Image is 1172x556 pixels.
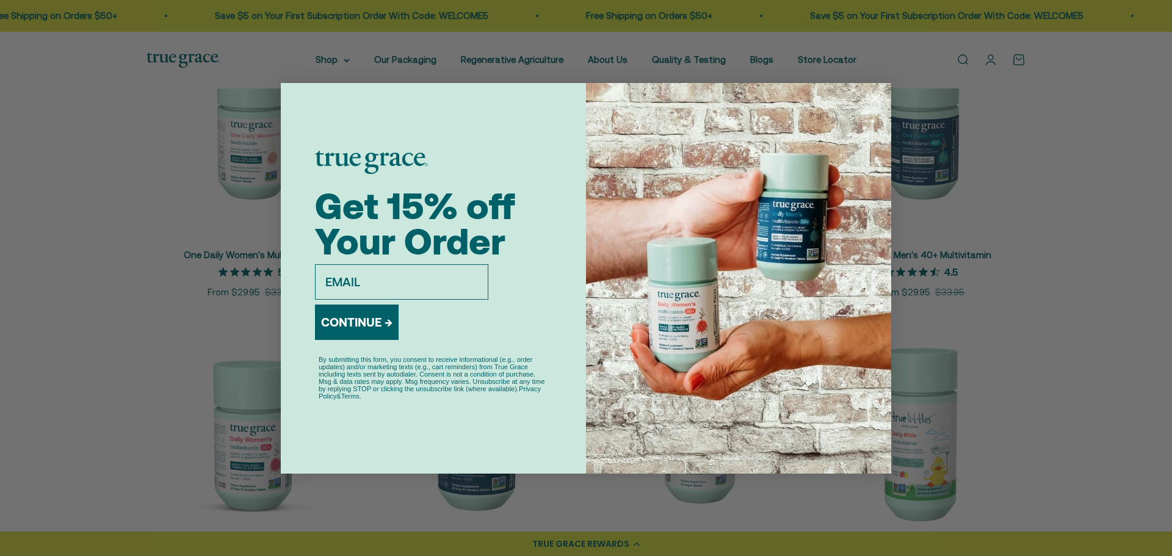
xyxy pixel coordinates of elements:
button: Close dialog [865,88,886,109]
img: ea6db371-f0a2-4b66-b0cf-f62b63694141.jpeg [586,83,891,474]
input: EMAIL [315,264,488,300]
span: Get 15% off Your Order [315,185,515,262]
a: Privacy Policy [319,385,541,400]
button: CONTINUE → [315,305,399,340]
a: Terms [341,392,360,400]
p: By submitting this form, you consent to receive informational (e.g., order updates) and/or market... [319,356,548,400]
img: logo placeholder [315,151,428,174]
